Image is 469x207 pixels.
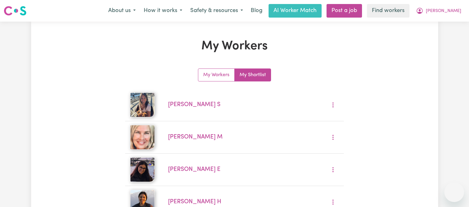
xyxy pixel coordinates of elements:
[168,167,220,172] a: [PERSON_NAME] E
[444,182,464,202] iframe: Button to launch messaging window
[186,4,247,17] button: Safety & resources
[130,93,155,117] img: Elizabeth Santos S
[269,4,322,18] a: AI Worker Match
[4,4,27,18] a: Careseekers logo
[247,4,266,18] a: Blog
[327,165,339,175] button: More options
[130,157,155,182] img: Zoe E
[168,102,220,108] a: [PERSON_NAME] S
[168,199,221,205] a: [PERSON_NAME] H
[327,4,362,18] a: Post a job
[367,4,409,18] a: Find workers
[198,69,235,81] a: My Workers
[327,197,339,207] button: More options
[327,133,339,142] button: More options
[235,69,271,81] a: My Shortlist
[104,4,140,17] button: About us
[412,4,465,17] button: My Account
[327,100,339,110] button: More options
[103,39,367,54] h1: My Workers
[4,5,27,16] img: Careseekers logo
[130,125,155,150] img: Penny M
[140,4,186,17] button: How it works
[168,134,223,140] a: [PERSON_NAME] M
[426,8,461,14] span: [PERSON_NAME]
